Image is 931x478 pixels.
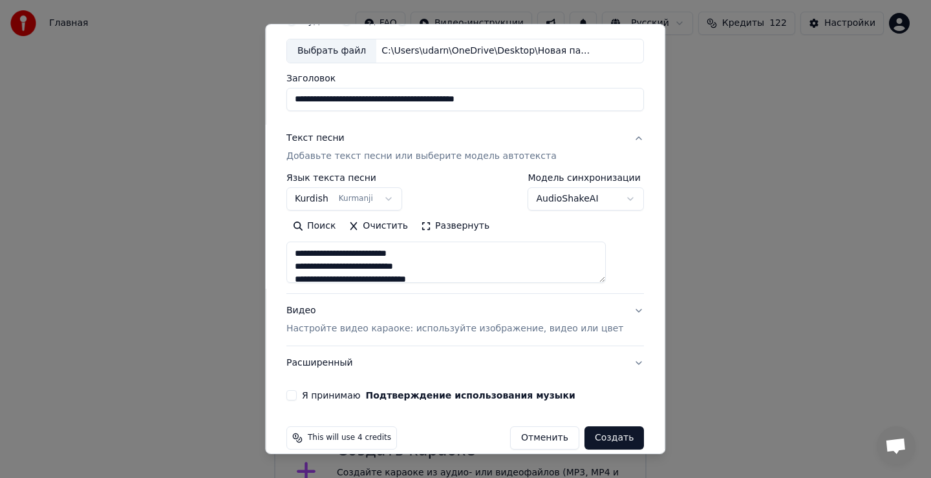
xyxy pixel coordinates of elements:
label: Заголовок [286,74,644,83]
div: Текст песниДобавьте текст песни или выберите модель автотекста [286,173,644,293]
label: Модель синхронизации [528,173,645,182]
label: Язык текста песни [286,173,402,182]
label: URL [412,16,431,25]
button: ВидеоНастройте видео караоке: используйте изображение, видео или цвет [286,294,644,346]
div: Выбрать файл [287,39,376,63]
p: Настройте видео караоке: используйте изображение, видео или цвет [286,322,623,335]
button: Развернуть [414,216,496,236]
label: Я принимаю [302,391,575,400]
button: Текст песниДобавьте текст песни или выберите модель автотекста [286,121,644,173]
span: This will use 4 credits [308,433,391,443]
label: Видео [357,16,387,25]
p: Добавьте текст песни или выберите модель автотекста [286,150,557,163]
button: Расширенный [286,346,644,380]
div: C:\Users\udarn\OneDrive\Desktop\Новая папка\Новая папка (3)\Tu xewne min i . Автор. [PERSON_NAME]... [376,45,596,57]
button: Очистить [343,216,415,236]
div: Видео [286,304,623,335]
button: Создать [584,426,644,450]
button: Отменить [510,426,579,450]
label: Аудио [302,16,331,25]
div: Текст песни [286,132,345,145]
button: Поиск [286,216,342,236]
button: Я принимаю [366,391,575,400]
